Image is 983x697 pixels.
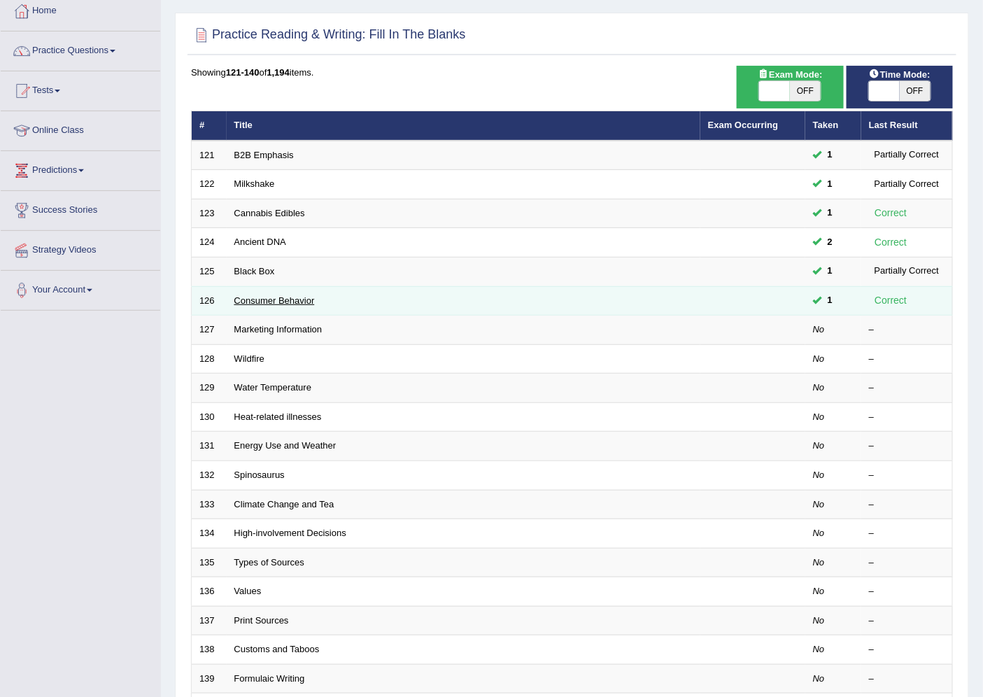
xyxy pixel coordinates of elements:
[869,234,913,251] div: Correct
[192,606,227,635] td: 137
[234,178,275,189] a: Milkshake
[1,191,160,226] a: Success Stories
[234,557,304,568] a: Types of Sources
[234,411,322,422] a: Heat-related illnesses
[192,228,227,258] td: 124
[869,527,945,540] div: –
[708,120,778,130] a: Exam Occurring
[869,498,945,512] div: –
[234,586,262,596] a: Values
[869,556,945,570] div: –
[192,460,227,490] td: 132
[192,170,227,199] td: 122
[192,141,227,170] td: 121
[192,548,227,577] td: 135
[822,293,838,308] span: You can still take this question
[1,111,160,146] a: Online Class
[813,586,825,596] em: No
[813,528,825,538] em: No
[234,150,294,160] a: B2B Emphasis
[267,67,290,78] b: 1,194
[1,271,160,306] a: Your Account
[234,382,312,393] a: Water Temperature
[1,31,160,66] a: Practice Questions
[192,490,227,519] td: 133
[869,148,945,162] div: Partially Correct
[861,111,953,141] th: Last Result
[869,177,945,192] div: Partially Correct
[192,286,227,316] td: 126
[822,235,838,250] span: You can still take this question
[822,264,838,279] span: You can still take this question
[234,644,320,654] a: Customs and Taboos
[191,24,466,45] h2: Practice Reading & Writing: Fill In The Blanks
[234,499,334,509] a: Climate Change and Tea
[234,324,323,335] a: Marketing Information
[863,67,936,82] span: Time Mode:
[234,615,289,626] a: Print Sources
[869,614,945,628] div: –
[192,635,227,665] td: 138
[192,344,227,374] td: 128
[234,295,315,306] a: Consumer Behavior
[869,411,945,424] div: –
[869,293,913,309] div: Correct
[192,199,227,228] td: 123
[822,148,838,162] span: You can still take this question
[869,469,945,482] div: –
[869,264,945,279] div: Partially Correct
[813,440,825,451] em: No
[869,643,945,656] div: –
[234,208,305,218] a: Cannabis Edibles
[192,402,227,432] td: 130
[813,615,825,626] em: No
[813,644,825,654] em: No
[192,519,227,549] td: 134
[234,528,346,538] a: High-involvement Decisions
[226,67,260,78] b: 121-140
[822,206,838,220] span: You can still take this question
[192,258,227,287] td: 125
[192,664,227,694] td: 139
[737,66,843,108] div: Show exams occurring in exams
[813,382,825,393] em: No
[234,237,286,247] a: Ancient DNA
[813,353,825,364] em: No
[869,205,913,221] div: Correct
[869,439,945,453] div: –
[192,374,227,403] td: 129
[192,111,227,141] th: #
[900,81,931,101] span: OFF
[234,440,337,451] a: Energy Use and Weather
[869,585,945,598] div: –
[1,151,160,186] a: Predictions
[191,66,953,79] div: Showing of items.
[813,557,825,568] em: No
[813,470,825,480] em: No
[822,177,838,192] span: You can still take this question
[234,470,285,480] a: Spinosaurus
[813,673,825,684] em: No
[813,411,825,422] em: No
[790,81,821,101] span: OFF
[805,111,861,141] th: Taken
[192,432,227,461] td: 131
[234,353,264,364] a: Wildfire
[192,577,227,607] td: 136
[869,673,945,686] div: –
[752,67,828,82] span: Exam Mode:
[234,266,275,276] a: Black Box
[869,353,945,366] div: –
[1,71,160,106] a: Tests
[1,231,160,266] a: Strategy Videos
[234,673,305,684] a: Formulaic Writing
[813,324,825,335] em: No
[869,381,945,395] div: –
[813,499,825,509] em: No
[192,316,227,345] td: 127
[869,323,945,337] div: –
[227,111,700,141] th: Title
